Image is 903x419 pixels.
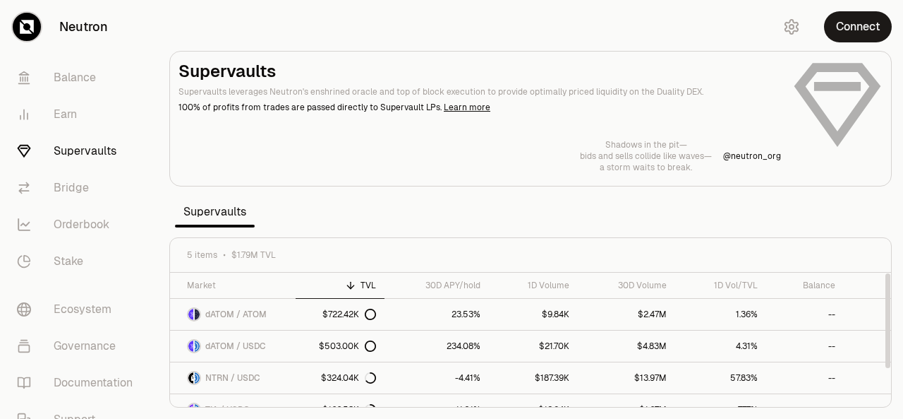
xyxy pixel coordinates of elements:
img: ATOM Logo [195,309,200,320]
a: Supervaults [6,133,152,170]
a: $722.42K [296,299,384,330]
img: NTRN Logo [188,372,193,384]
a: $21.70K [489,331,578,362]
span: NTRN / USDC [205,372,260,384]
div: $166.58K [322,404,376,415]
a: -- [766,362,844,394]
a: Stake [6,243,152,280]
div: Market [187,280,287,291]
a: dATOM LogoUSDC LogodATOM / USDC [170,331,296,362]
div: 30D Volume [586,280,667,291]
a: -- [766,331,844,362]
div: $722.42K [322,309,376,320]
a: $13.97M [578,362,675,394]
a: 234.08% [384,331,489,362]
h2: Supervaults [178,60,781,83]
a: Earn [6,96,152,133]
div: $324.04K [321,372,376,384]
a: Balance [6,59,152,96]
div: 1D Vol/TVL [684,280,758,291]
a: Orderbook [6,206,152,243]
button: Connect [824,11,892,42]
a: $4.83M [578,331,675,362]
p: @ neutron_org [723,151,781,162]
img: USDC Logo [195,341,200,352]
div: Balance [775,280,835,291]
a: $2.47M [578,299,675,330]
p: bids and sells collide like waves— [580,151,712,162]
img: TIA Logo [188,404,193,415]
a: Learn more [444,102,490,113]
a: Ecosystem [6,291,152,328]
p: a storm waits to break. [580,162,712,173]
span: dATOM / ATOM [205,309,267,320]
p: Shadows in the pit— [580,139,712,151]
span: TIA / USDC [205,404,250,415]
a: dATOM LogoATOM LogodATOM / ATOM [170,299,296,330]
a: Bridge [6,170,152,206]
p: Supervaults leverages Neutron's enshrined oracle and top of block execution to provide optimally ... [178,85,781,98]
p: 100% of profits from trades are passed directly to Supervault LPs. [178,101,781,114]
a: Shadows in the pit—bids and sells collide like waves—a storm waits to break. [580,139,712,173]
a: Documentation [6,365,152,401]
a: $9.84K [489,299,578,330]
a: 1.36% [675,299,766,330]
a: -4.41% [384,362,489,394]
div: 30D APY/hold [393,280,480,291]
a: @neutron_org [723,151,781,162]
a: 23.53% [384,299,489,330]
img: USDC Logo [195,372,200,384]
a: 57.83% [675,362,766,394]
img: dATOM Logo [188,341,193,352]
a: Governance [6,328,152,365]
div: 1D Volume [497,280,569,291]
a: $187.39K [489,362,578,394]
span: 5 items [187,249,217,261]
img: dATOM Logo [188,309,193,320]
a: NTRN LogoUSDC LogoNTRN / USDC [170,362,296,394]
span: Supervaults [175,198,255,226]
a: -- [766,299,844,330]
img: USDC Logo [195,404,200,415]
a: 4.31% [675,331,766,362]
a: $503.00K [296,331,384,362]
div: $503.00K [319,341,376,352]
a: $324.04K [296,362,384,394]
span: dATOM / USDC [205,341,266,352]
span: $1.79M TVL [231,249,276,261]
div: TVL [304,280,376,291]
